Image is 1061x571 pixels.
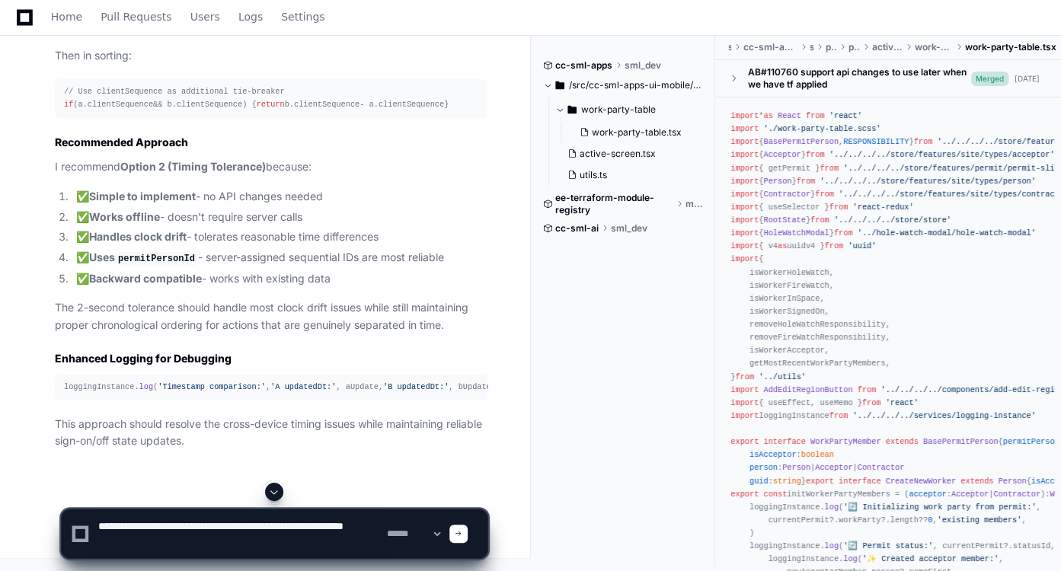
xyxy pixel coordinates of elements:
[120,160,266,173] strong: Option 2 (Timing Tolerance)
[971,72,1008,86] span: Merged
[815,190,834,199] span: from
[886,437,919,446] span: extends
[999,477,1027,486] span: Person
[257,100,285,109] span: return
[886,477,956,486] span: CreateNewWorker
[886,398,919,407] span: 'react'
[555,192,673,216] span: ee-terraform-module-registry
[281,12,324,21] span: Settings
[1015,73,1040,85] div: [DATE]
[759,372,806,381] span: '../utils'
[89,210,160,223] strong: Works offline
[730,398,759,407] span: import
[72,270,487,288] li: ✅ - works with existing data
[778,241,787,250] span: as
[685,198,705,210] span: main
[843,137,909,146] span: RESPONSIBILITY
[829,203,848,212] span: from
[773,477,801,486] span: string
[730,124,759,133] span: import
[561,164,695,186] button: utils.ts
[580,169,607,181] span: utils.ts
[872,41,903,53] span: active-screen
[555,222,599,234] span: cc-sml-ai
[806,111,825,120] span: from
[763,137,839,146] span: BasePermitPerson
[101,12,171,21] span: Pull Requests
[749,477,769,486] span: guid
[555,59,612,72] span: cc-sml-apps
[561,143,695,164] button: active-screen.tsx
[51,12,82,21] span: Home
[294,100,360,109] span: clientSequence
[806,150,825,159] span: from
[915,41,953,53] span: work-party-table
[730,137,759,146] span: import
[829,411,848,420] span: from
[730,164,759,173] span: import
[749,450,797,459] span: isAcceptor
[543,73,705,97] button: /src/cc-sml-apps-ui-mobile/src/pages/permit/active-screen
[763,177,791,186] span: Person
[89,190,196,203] strong: Simple to implement
[806,477,834,486] span: export
[839,477,880,486] span: interface
[581,104,656,116] span: work-party-table
[139,382,153,391] span: log
[965,41,1056,53] span: work-party-table.tsx
[914,137,933,146] span: from
[72,228,487,246] li: ✅ - tolerates reasonable time differences
[730,385,759,394] span: import
[763,124,880,133] span: './work-party-table.scss'
[730,411,759,420] span: import
[88,100,153,109] span: clientSequence
[383,382,449,391] span: 'B updatedDt:'
[625,59,661,72] span: sml_dev
[858,463,905,472] span: Contractor
[730,254,759,263] span: import
[825,241,844,250] span: from
[862,398,881,407] span: from
[238,12,263,21] span: Logs
[853,203,914,212] span: 'react-redux'
[55,416,487,451] p: This approach should resolve the cross-device timing issues while maintaining reliable sign-on/of...
[923,437,999,446] span: BasePermitPerson
[815,463,852,472] span: Acceptor
[55,47,487,65] p: Then in sorting:
[801,450,834,459] span: boolean
[848,241,876,250] span: 'uuid'
[834,228,853,238] span: from
[64,381,478,394] div: loggingInstance. ( , , aUpdate, , bUpdate, , . (bUpdate - aUpdate), , updateTimeDiff <= )
[730,203,759,212] span: import
[829,150,1055,159] span: '../../../../store/features/site/types/acceptor'
[810,437,880,446] span: WorkPartyMember
[55,158,487,176] p: I recommend because:
[763,190,810,199] span: Contractor
[853,411,1036,420] span: '../../../../services/logging-instance'
[736,372,755,381] span: from
[730,190,759,199] span: import
[115,252,198,266] code: permitPersonId
[763,215,805,225] span: RootState
[797,177,816,186] span: from
[829,111,862,120] span: 'react'
[730,241,759,250] span: import
[826,41,836,53] span: pages
[64,87,285,96] span: // Use clientSequence as additional tie-breaker
[72,188,487,206] li: ✅ - no API changes needed
[730,177,759,186] span: import
[749,463,778,472] span: person
[763,228,829,238] span: HoleWatchModal
[763,385,852,394] span: AddEditRegionButton
[730,228,759,238] span: import
[810,215,829,225] span: from
[743,41,798,53] span: cc-sml-apps-ui-mobile
[858,385,877,394] span: from
[848,41,860,53] span: permit
[270,382,336,391] span: 'A updatedDt:'
[89,272,202,285] strong: Backward compatible
[190,12,220,21] span: Users
[177,100,242,109] span: clientSequence
[782,463,810,472] span: Person
[55,299,487,334] p: The 2-second tolerance should handle most clock drift issues while still maintaining proper chron...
